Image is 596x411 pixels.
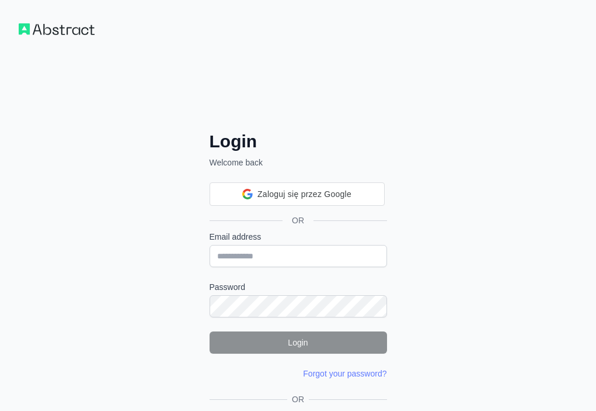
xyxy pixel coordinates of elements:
[210,231,387,243] label: Email address
[257,188,351,201] span: Zaloguj się przez Google
[210,331,387,354] button: Login
[210,157,387,168] p: Welcome back
[283,215,313,226] span: OR
[287,393,309,405] span: OR
[210,281,387,293] label: Password
[19,23,95,35] img: Workflow
[210,182,385,206] div: Zaloguj się przez Google
[210,131,387,152] h2: Login
[303,369,386,378] a: Forgot your password?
